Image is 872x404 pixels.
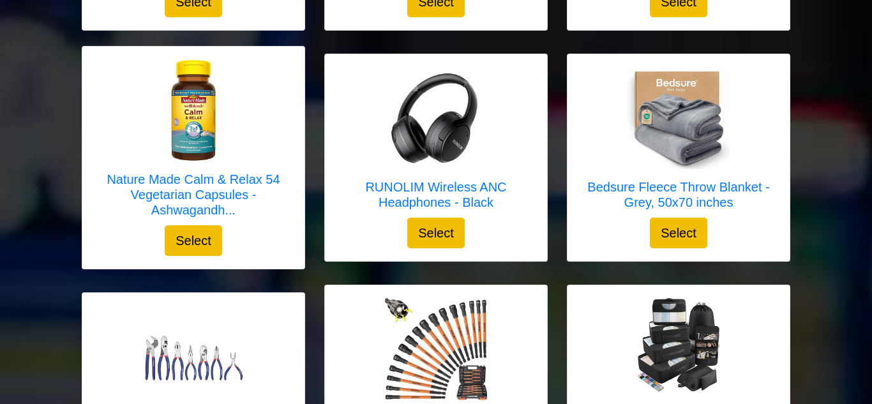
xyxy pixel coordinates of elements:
[385,67,487,169] img: RUNOLIM Wireless ANC Headphones - Black
[650,218,707,248] button: Select
[580,67,777,218] a: Bedsure Fleece Throw Blanket - Grey, 50x70 inches Bedsure Fleece Throw Blanket - Grey, 50x70 inches
[95,172,292,218] h5: Nature Made Calm & Relax 54 Vegetarian Capsules - Ashwagandh...
[142,59,244,161] img: Nature Made Calm & Relax 54 Vegetarian Capsules - Ashwagandha, Magnesium
[628,298,730,400] img: Veken Packing Cubes 8-Pack - Travel Essentials Organizer Bags
[338,67,534,218] a: RUNOLIM Wireless ANC Headphones - Black RUNOLIM Wireless ANC Headphones - Black
[95,59,292,225] a: Nature Made Calm & Relax 54 Vegetarian Capsules - Ashwagandha, Magnesium Nature Made Calm & Relax...
[165,225,222,256] button: Select
[407,218,465,248] button: Select
[628,67,730,169] img: Bedsure Fleece Throw Blanket - Grey, 50x70 inches
[338,179,534,210] h5: RUNOLIM Wireless ANC Headphones - Black
[580,179,777,210] h5: Bedsure Fleece Throw Blanket - Grey, 50x70 inches
[385,298,487,400] img: LOZAGU Long Nut Driver Set - Steel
